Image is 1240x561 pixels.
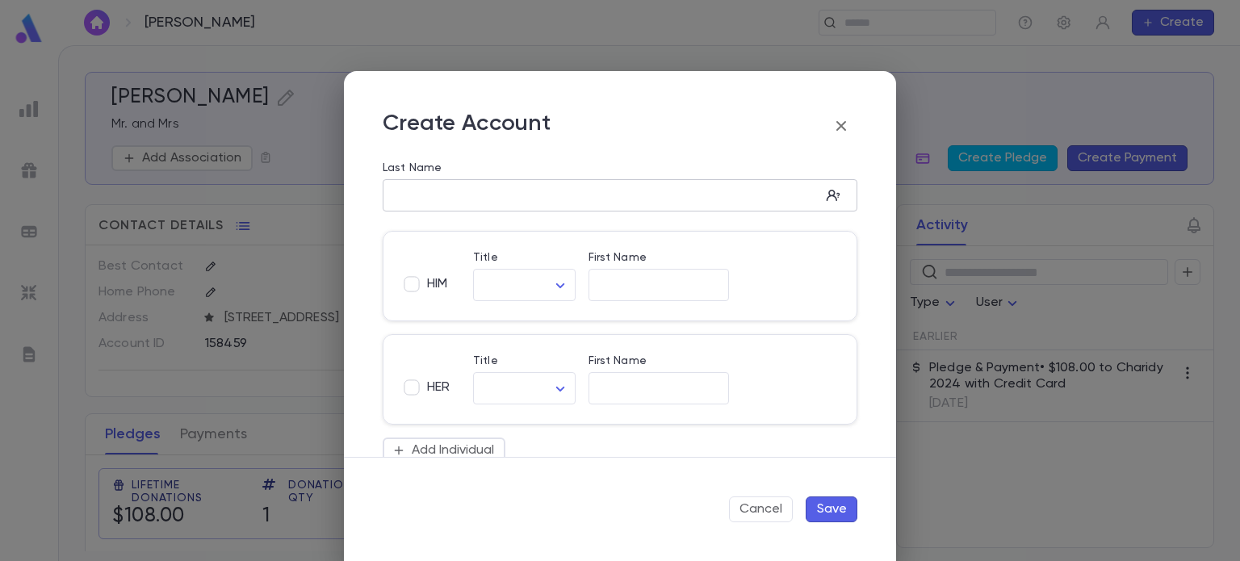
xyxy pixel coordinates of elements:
label: First Name [589,354,647,367]
span: HIM [427,276,447,292]
p: Create Account [383,110,551,142]
button: Add Individual [383,437,505,463]
button: Cancel [729,496,793,522]
div: ​ [473,270,576,301]
span: HER [427,379,450,396]
label: Title [473,354,498,367]
div: ​ [473,373,576,404]
label: Title [473,251,498,264]
label: Last Name [383,161,442,174]
label: First Name [589,251,647,264]
button: Save [806,496,857,522]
